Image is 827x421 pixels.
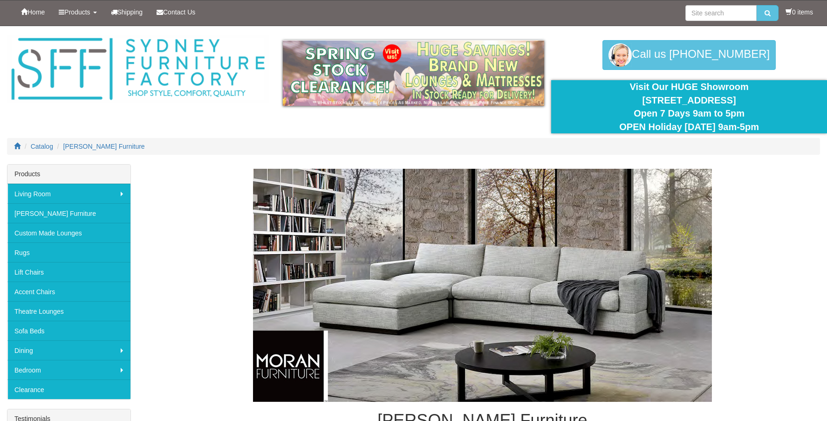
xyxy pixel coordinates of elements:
img: Moran Furniture [253,169,712,402]
a: Shipping [104,0,150,24]
span: Home [27,8,45,16]
a: Accent Chairs [7,282,130,301]
a: Living Room [7,184,130,203]
a: Home [14,0,52,24]
a: Rugs [7,242,130,262]
a: [PERSON_NAME] Furniture [63,143,145,150]
a: [PERSON_NAME] Furniture [7,203,130,223]
a: Catalog [31,143,53,150]
div: Visit Our HUGE Showroom [STREET_ADDRESS] Open 7 Days 9am to 5pm OPEN Holiday [DATE] 9am-5pm [558,80,820,133]
span: Products [64,8,90,16]
a: Dining [7,340,130,360]
a: Lift Chairs [7,262,130,282]
span: Contact Us [163,8,195,16]
span: Shipping [117,8,143,16]
div: Products [7,165,130,184]
a: Custom Made Lounges [7,223,130,242]
a: Theatre Lounges [7,301,130,321]
a: Sofa Beds [7,321,130,340]
input: Site search [685,5,757,21]
a: Contact Us [150,0,202,24]
a: Clearance [7,380,130,399]
img: spring-sale.gif [283,40,545,106]
a: Bedroom [7,360,130,380]
li: 0 items [786,7,813,17]
img: Sydney Furniture Factory [7,35,269,103]
a: Products [52,0,103,24]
